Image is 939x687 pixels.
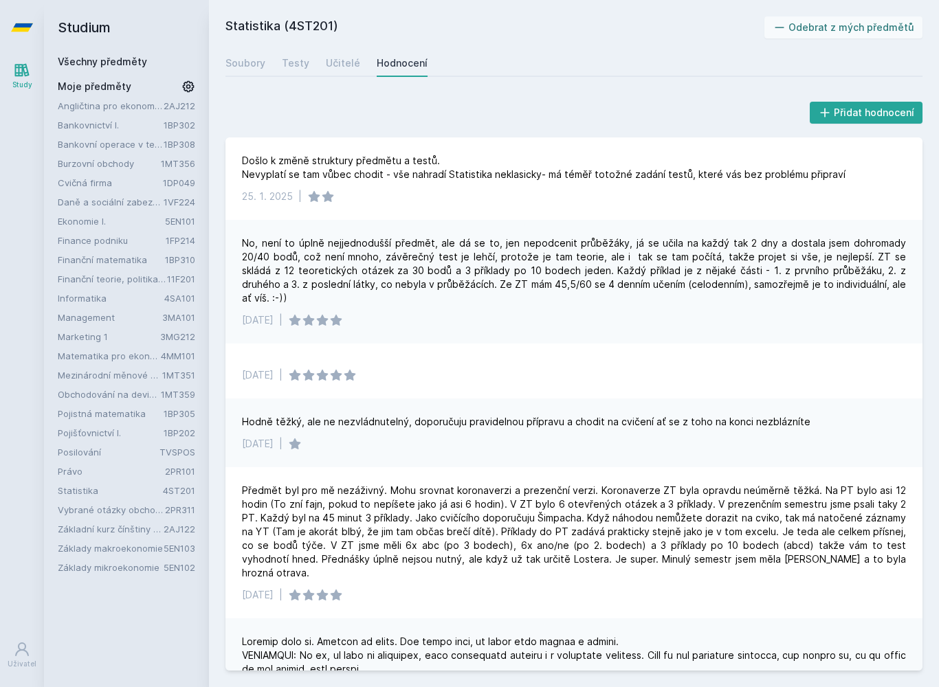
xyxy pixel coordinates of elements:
a: Testy [282,49,309,77]
div: | [279,588,283,602]
div: Došlo k změně struktury předmětu a testů. Nevyplatí se tam vůbec chodit - vše nahradí Statistika ... [242,154,846,181]
div: [DATE] [242,437,274,451]
a: 1BP305 [164,408,195,419]
a: Matematika pro ekonomy [58,349,161,363]
a: Uživatel [3,634,41,676]
a: Daně a sociální zabezpečení [58,195,164,209]
a: TVSPOS [159,447,195,458]
a: Management [58,311,162,324]
div: Testy [282,56,309,70]
a: Burzovní obchody [58,157,161,170]
div: | [279,368,283,382]
a: Ekonomie I. [58,214,165,228]
a: 11F201 [167,273,195,284]
div: [DATE] [242,368,274,382]
a: 4MM101 [161,350,195,361]
a: Základní kurz čínštiny B (A1) [58,522,164,536]
div: [DATE] [242,588,274,602]
div: | [279,313,283,327]
a: 4ST201 [163,485,195,496]
div: [DATE] [242,313,274,327]
a: Marketing 1 [58,330,160,343]
button: Odebrat z mých předmětů [764,16,923,38]
a: Statistika [58,484,163,497]
a: Bankovní operace v teorii a praxi [58,137,164,151]
div: Soubory [225,56,265,70]
a: Obchodování na devizovém trhu [58,387,161,401]
a: 1BP302 [164,120,195,131]
div: Hodně těžký, ale ne nezvládnutelný, doporučuju pravidelnou přípravu a chodit na cvičení ať se z t... [242,415,810,429]
a: 1BP310 [165,254,195,265]
a: Základy mikroekonomie [58,561,164,574]
a: 1MT356 [161,158,195,169]
a: 5EN102 [164,562,195,573]
a: Pojistná matematika [58,407,164,420]
div: | [279,437,283,451]
a: Hodnocení [377,49,428,77]
a: 1DP049 [163,177,195,188]
div: Hodnocení [377,56,428,70]
a: 5EN101 [165,216,195,227]
button: Přidat hodnocení [810,102,923,124]
span: Moje předměty [58,80,131,93]
a: Finanční matematika [58,253,165,267]
a: 1MT351 [162,370,195,381]
a: Pojišťovnictví I. [58,426,164,440]
a: 3MA101 [162,312,195,323]
a: 4SA101 [164,293,195,304]
a: 1VF224 [164,196,195,207]
a: Finanční teorie, politika a instituce [58,272,167,286]
a: 1MT359 [161,389,195,400]
a: Všechny předměty [58,56,147,67]
a: Učitelé [326,49,360,77]
a: Mezinárodní měnové a finanční instituce [58,368,162,382]
div: Učitelé [326,56,360,70]
a: Angličtina pro ekonomická studia 2 (B2/C1) [58,99,164,113]
a: 1FP214 [166,235,195,246]
a: 2PR101 [165,466,195,477]
div: No, není to úplně nejjednodušší předmět, ale dá se to, jen nepodcenit průběžáky, já se učila na k... [242,236,906,305]
div: Study [12,80,32,90]
div: Uživatel [8,659,36,669]
a: 2PR311 [165,504,195,515]
a: Posilování [58,445,159,459]
a: 2AJ212 [164,100,195,111]
a: 2AJ122 [164,523,195,534]
h2: Statistika (4ST201) [225,16,764,38]
a: Právo [58,464,165,478]
a: Informatika [58,291,164,305]
a: 3MG212 [160,331,195,342]
div: Předmět byl pro mě nezáživný. Mohu srovnat koronaverzi a prezenční verzi. Koronaverze ZT byla opr... [242,484,906,580]
a: Základy makroekonomie [58,541,164,555]
a: 1BP202 [164,427,195,438]
a: Finance podniku [58,234,166,247]
a: 5EN103 [164,543,195,554]
a: Bankovnictví I. [58,118,164,132]
a: Study [3,55,41,97]
a: Vybrané otázky obchodního práva [58,503,165,517]
a: Cvičná firma [58,176,163,190]
div: 25. 1. 2025 [242,190,293,203]
a: Soubory [225,49,265,77]
div: | [298,190,302,203]
a: 1BP308 [164,139,195,150]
